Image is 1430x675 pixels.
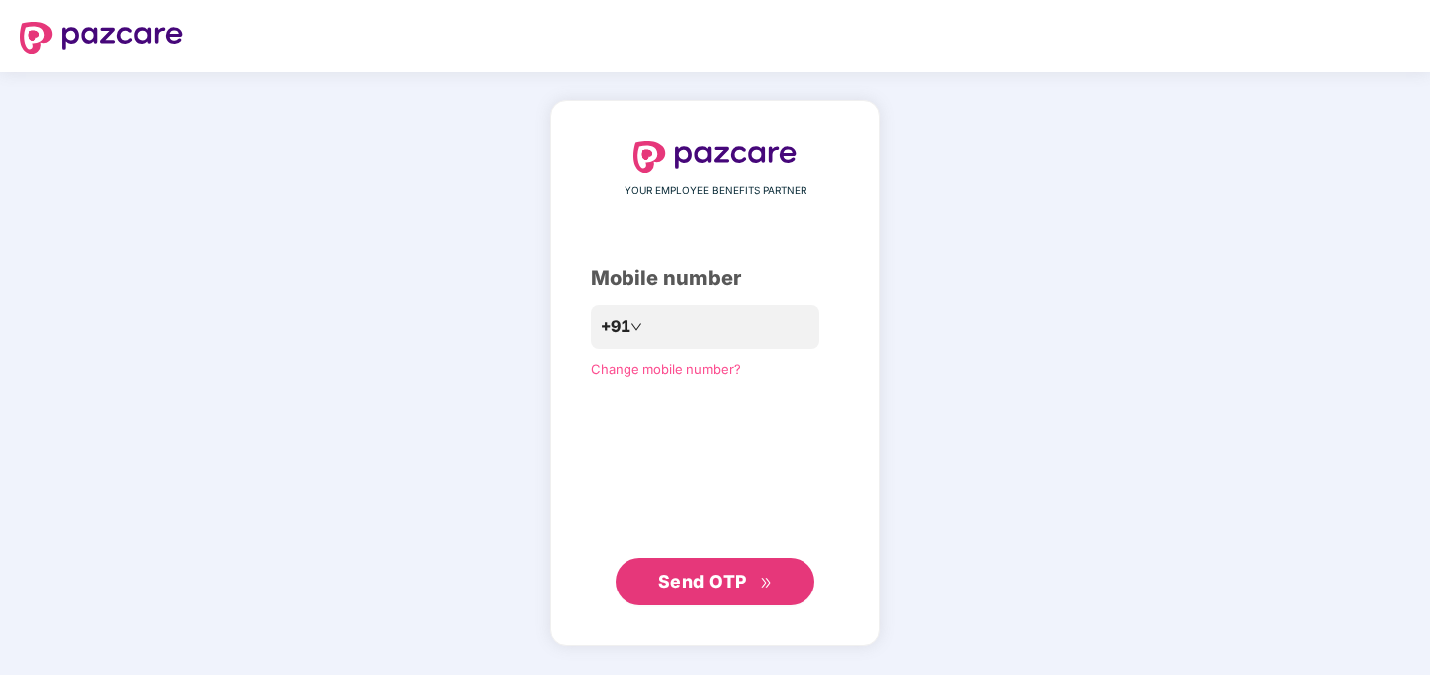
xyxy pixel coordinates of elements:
[591,361,741,377] a: Change mobile number?
[760,577,773,590] span: double-right
[658,571,747,591] span: Send OTP
[591,263,839,294] div: Mobile number
[616,558,814,605] button: Send OTPdouble-right
[601,314,630,339] span: +91
[630,321,642,333] span: down
[633,141,797,173] img: logo
[625,183,806,199] span: YOUR EMPLOYEE BENEFITS PARTNER
[20,22,183,54] img: logo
